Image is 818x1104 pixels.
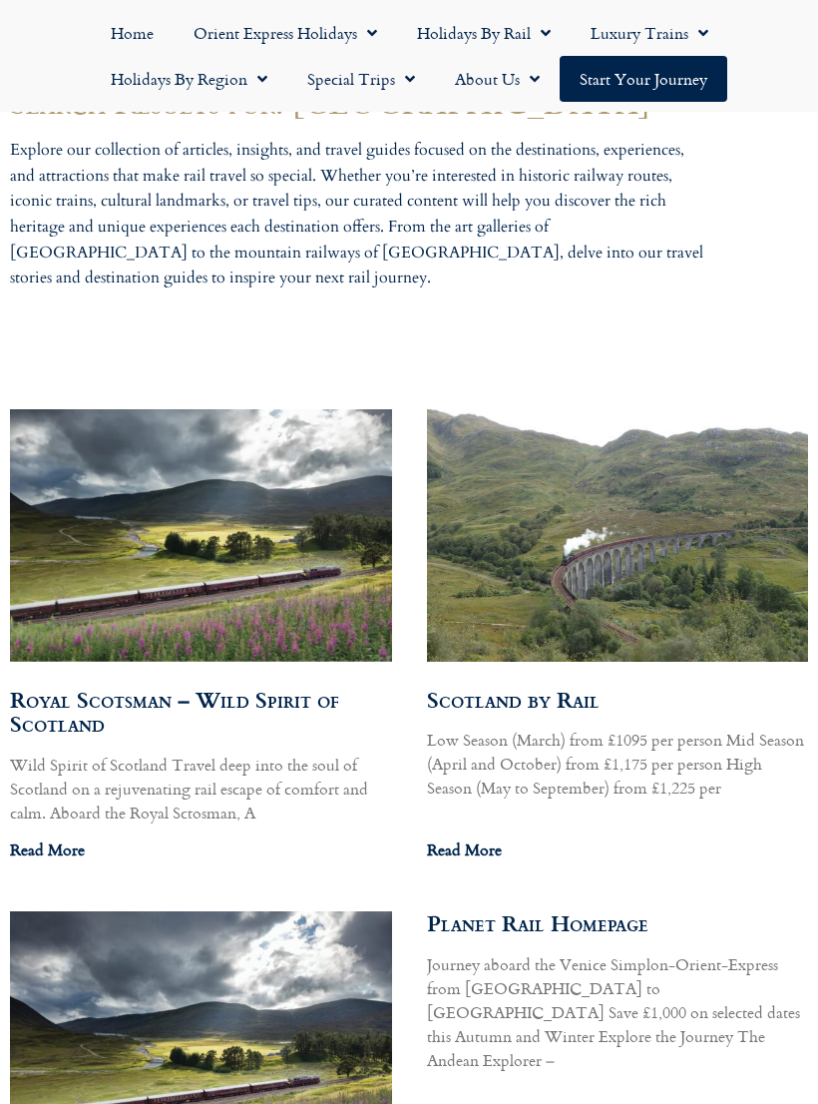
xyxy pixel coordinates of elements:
a: Start your Journey [560,56,727,102]
a: Orient Express Holidays [174,10,397,56]
a: Read more about Scotland by Rail [427,837,502,861]
a: Special Trips [287,56,435,102]
a: Holidays by Rail [397,10,571,56]
p: Wild Spirit of Scotland Travel deep into the soul of Scotland on a rejuvenating rail escape of co... [10,753,392,825]
p: Low Season (March) from £1095 per person Mid Season (April and October) from £1,175 per person Hi... [427,728,809,800]
a: Scotland by Rail [427,683,600,716]
a: Royal Scotsman – Wild Spirit of Scotland [10,683,339,741]
a: Luxury Trains [571,10,728,56]
h1: Search Results for: [GEOGRAPHIC_DATA] [10,86,808,118]
a: Holidays by Region [91,56,287,102]
a: About Us [435,56,560,102]
a: Read more about Royal Scotsman – Wild Spirit of Scotland [10,837,85,861]
a: Planet Rail Homepage [427,906,648,939]
a: Home [91,10,174,56]
p: Explore our collection of articles, insights, and travel guides focused on the destinations, expe... [10,138,708,291]
p: Journey aboard the Venice Simplon-Orient-Express from [GEOGRAPHIC_DATA] to [GEOGRAPHIC_DATA] Save... [427,952,809,1072]
nav: Menu [10,10,808,102]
